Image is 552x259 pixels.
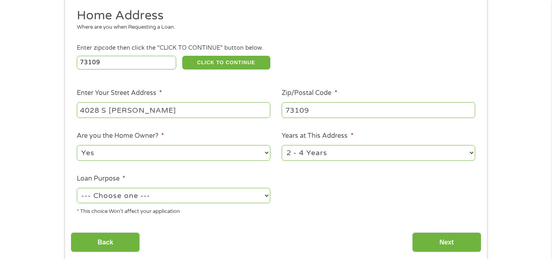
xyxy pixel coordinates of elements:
[282,132,353,140] label: Years at This Address
[412,232,481,252] input: Next
[182,56,270,69] button: CLICK TO CONTINUE
[71,232,140,252] input: Back
[282,89,337,97] label: Zip/Postal Code
[77,89,162,97] label: Enter Your Street Address
[77,44,475,53] div: Enter zipcode then click the "CLICK TO CONTINUE" button below.
[77,56,177,69] input: Enter Zipcode (e.g 01510)
[77,102,270,118] input: 1 Main Street
[77,8,470,24] h2: Home Address
[77,175,125,183] label: Loan Purpose
[77,23,470,32] div: Where are you when Requesting a Loan.
[77,205,270,216] div: * This choice Won’t affect your application
[77,132,164,140] label: Are you the Home Owner?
